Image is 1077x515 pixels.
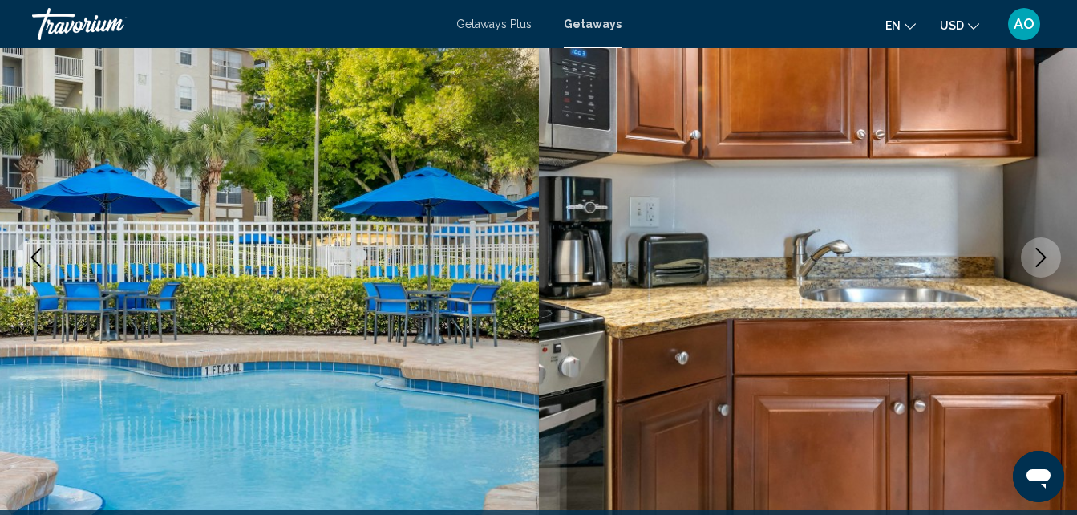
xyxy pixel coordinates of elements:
[564,18,622,30] a: Getaways
[940,19,964,32] span: USD
[32,8,440,40] a: Travorium
[16,237,56,278] button: Previous image
[456,18,532,30] a: Getaways Plus
[1021,237,1061,278] button: Next image
[885,19,901,32] span: en
[885,14,916,37] button: Change language
[940,14,979,37] button: Change currency
[1013,451,1064,502] iframe: Button to launch messaging window
[1003,7,1045,41] button: User Menu
[1014,16,1034,32] span: AO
